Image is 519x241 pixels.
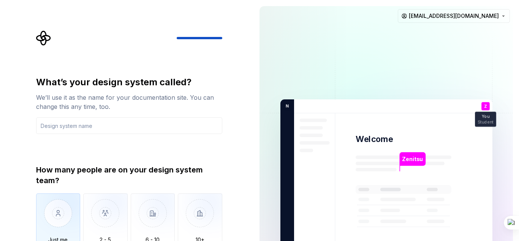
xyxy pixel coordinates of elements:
div: What’s your design system called? [36,76,222,88]
div: We’ll use it as the name for your documentation site. You can change this any time, too. [36,93,222,111]
p: Zenitsu [402,155,423,163]
p: Welcome [356,134,393,145]
p: Z [484,104,487,109]
input: Design system name [36,117,222,134]
p: N [283,103,289,110]
svg: Supernova Logo [36,30,51,46]
div: How many people are on your design system team? [36,164,222,186]
p: Student [478,120,493,124]
p: You [482,115,489,119]
button: [EMAIL_ADDRESS][DOMAIN_NAME] [398,9,510,23]
span: [EMAIL_ADDRESS][DOMAIN_NAME] [409,12,499,20]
